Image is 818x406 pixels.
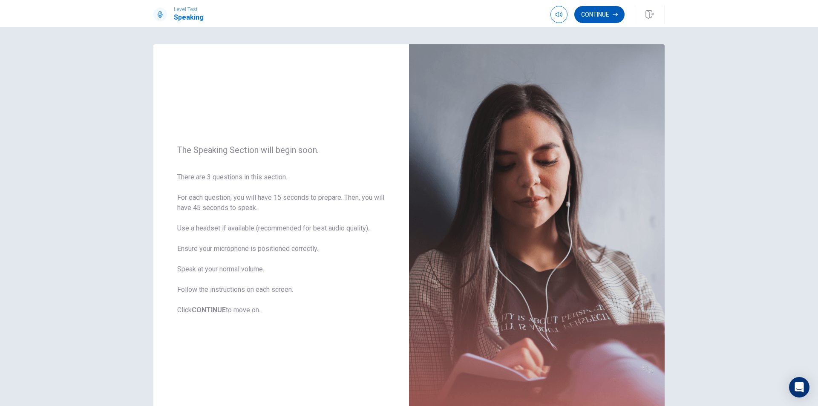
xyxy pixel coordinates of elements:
span: The Speaking Section will begin soon. [177,145,385,155]
h1: Speaking [174,12,204,23]
span: Level Test [174,6,204,12]
div: Open Intercom Messenger [789,377,809,397]
span: There are 3 questions in this section. For each question, you will have 15 seconds to prepare. Th... [177,172,385,315]
b: CONTINUE [192,306,226,314]
button: Continue [574,6,625,23]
